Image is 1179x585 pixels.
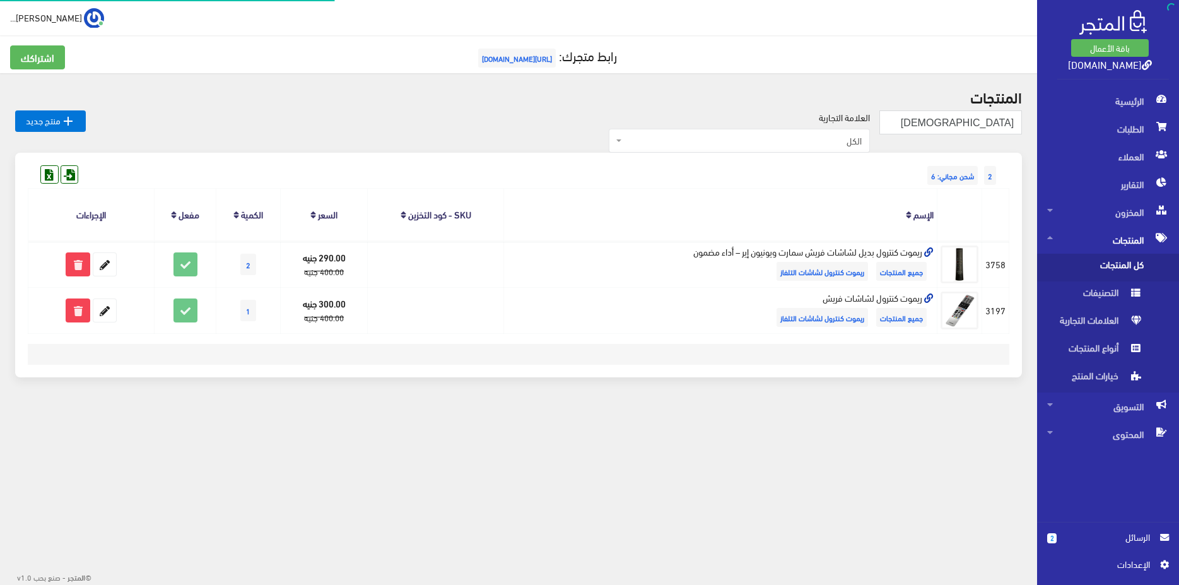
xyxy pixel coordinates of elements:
a: كل المنتجات [1037,254,1179,281]
td: ريموت كنترول بديل لشاشات فريش سمارت ويونيون إير – أداء مضمون [504,241,937,287]
a: الإسم [913,205,934,223]
label: العلامة التجارية [819,110,870,124]
a: اﻹعدادات [1047,557,1169,577]
a: 2 الرسائل [1047,530,1169,557]
span: جميع المنتجات [876,308,927,327]
span: الكل [609,129,870,153]
a: المخزون [1037,198,1179,226]
span: العلامات التجارية [1047,309,1143,337]
img: rymot-shash-frysh-oyonyon-ayr.jpg [941,245,978,283]
a: الطلبات [1037,115,1179,143]
span: أنواع المنتجات [1047,337,1143,365]
a: اشتراكك [10,45,65,69]
div: © [5,569,91,585]
span: - صنع بحب v1.0 [17,570,66,584]
img: ... [84,8,104,28]
a: ... [PERSON_NAME]... [10,8,104,28]
span: التصنيفات [1047,281,1143,309]
span: ريموت كنترول لشاشات التلفاز [777,308,868,327]
span: العملاء [1047,143,1169,170]
span: [URL][DOMAIN_NAME] [478,49,556,68]
span: المخزون [1047,198,1169,226]
i:  [61,114,76,129]
img: rymot-kntrol-lshashat-frysh.png [941,292,978,329]
a: التقارير [1037,170,1179,198]
a: الرئيسية [1037,87,1179,115]
span: المحتوى [1047,420,1169,448]
a: السعر [318,205,337,223]
td: 290.00 جنيه [280,241,367,287]
span: 2 [984,166,996,185]
span: المنتجات [1047,226,1169,254]
span: جميع المنتجات [876,262,927,281]
a: أنواع المنتجات [1037,337,1179,365]
span: 1 [240,300,256,321]
span: الكل [625,134,862,147]
a: رابط متجرك:[URL][DOMAIN_NAME] [475,44,617,67]
strike: 400.00 جنيه [304,310,344,325]
a: خيارات المنتج [1037,365,1179,393]
strike: 400.00 جنيه [304,264,344,279]
a: المنتجات [1037,226,1179,254]
a: منتج جديد [15,110,86,132]
span: الطلبات [1047,115,1169,143]
a: الكمية [241,205,263,223]
a: العلامات التجارية [1037,309,1179,337]
span: التقارير [1047,170,1169,198]
a: [DOMAIN_NAME] [1068,55,1152,73]
span: 2 [240,254,256,275]
span: ريموت كنترول لشاشات التلفاز [777,262,868,281]
span: كل المنتجات [1047,254,1143,281]
span: التسويق [1047,393,1169,420]
span: شحن مجاني: 6 [927,166,978,185]
span: خيارات المنتج [1047,365,1143,393]
h2: المنتجات [15,88,1022,105]
span: 2 [1047,533,1057,543]
td: 3758 [982,241,1009,287]
a: باقة الأعمال [1071,39,1149,57]
span: [PERSON_NAME]... [10,9,82,25]
strong: المتجر [67,571,85,582]
span: الرسائل [1067,530,1150,544]
span: اﻹعدادات [1057,557,1149,571]
a: SKU - كود التخزين [408,205,471,223]
input: بحث... [879,110,1022,134]
a: المحتوى [1037,420,1179,448]
td: 300.00 جنيه [280,288,367,334]
span: الرئيسية [1047,87,1169,115]
a: التصنيفات [1037,281,1179,309]
th: الإجراءات [28,189,155,241]
a: العملاء [1037,143,1179,170]
img: . [1079,10,1147,35]
td: ريموت كنترول لشاشات فريش [504,288,937,334]
td: 3197 [982,288,1009,334]
a: مفعل [179,205,199,223]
